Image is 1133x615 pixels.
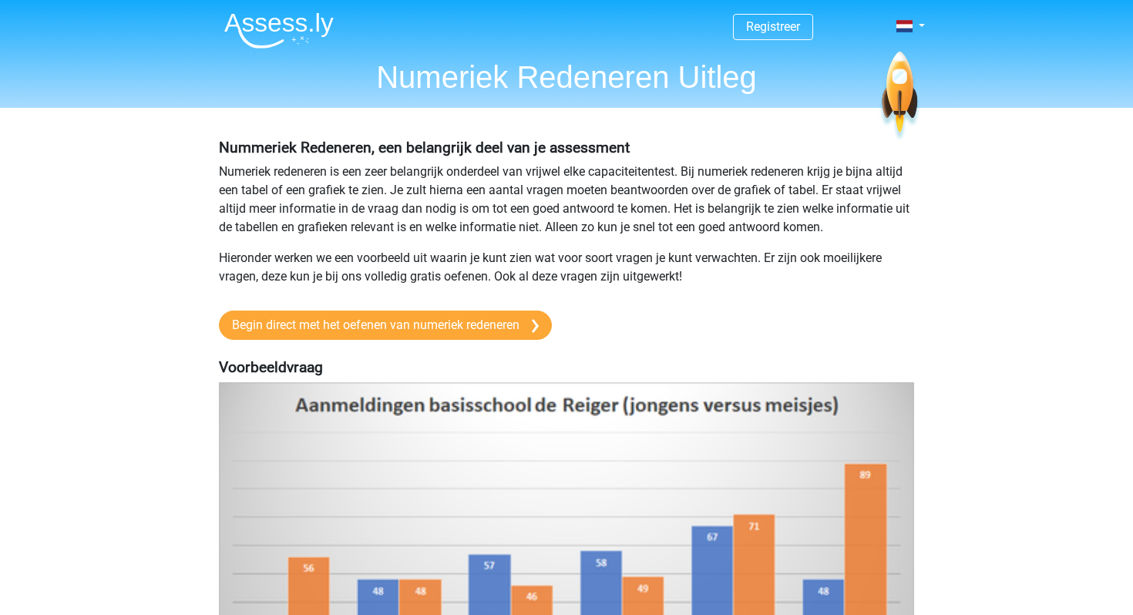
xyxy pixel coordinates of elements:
[219,358,323,376] b: Voorbeeldvraag
[219,311,552,340] a: Begin direct met het oefenen van numeriek redeneren
[746,19,800,34] a: Registreer
[224,12,334,49] img: Assessly
[219,139,630,156] b: Nummeriek Redeneren, een belangrijk deel van je assessment
[212,59,921,96] h1: Numeriek Redeneren Uitleg
[879,52,921,142] img: spaceship.7d73109d6933.svg
[219,249,914,286] p: Hieronder werken we een voorbeeld uit waarin je kunt zien wat voor soort vragen je kunt verwachte...
[532,319,539,333] img: arrow-right.e5bd35279c78.svg
[219,163,914,237] p: Numeriek redeneren is een zeer belangrijk onderdeel van vrijwel elke capaciteitentest. Bij numeri...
